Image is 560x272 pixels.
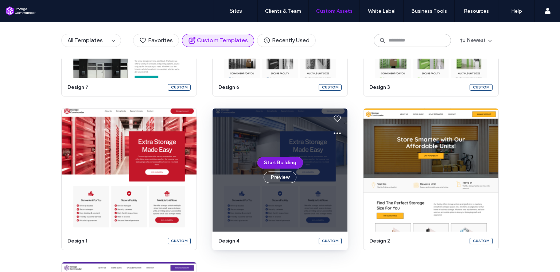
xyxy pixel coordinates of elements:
button: Start Building [257,157,303,169]
div: Custom [319,84,342,91]
div: Custom [168,84,191,91]
button: Favorites [133,34,179,47]
button: Custom Templates [182,34,254,47]
span: design 4 [218,237,314,245]
span: All Templates [67,37,103,44]
span: Custom Templates [188,36,248,44]
div: Custom [319,238,342,244]
span: design 6 [218,84,314,91]
span: design 1 [67,237,163,245]
label: Business Tools [411,8,447,14]
label: Sites [230,8,242,14]
button: Preview [264,172,296,183]
span: design 3 [369,84,465,91]
span: design 7 [67,84,163,91]
label: Clients & Team [265,8,301,14]
button: All Templates [62,34,109,47]
label: Resources [464,8,489,14]
button: Recently Used [257,34,316,47]
span: design 2 [369,237,465,245]
div: Custom [470,238,493,244]
label: Custom Assets [316,8,353,14]
span: Help [17,5,32,12]
button: Newest [454,35,499,46]
label: Help [511,8,522,14]
label: White Label [368,8,396,14]
div: Custom [470,84,493,91]
span: Favorites [139,36,173,44]
span: Recently Used [263,36,310,44]
div: Custom [168,238,191,244]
